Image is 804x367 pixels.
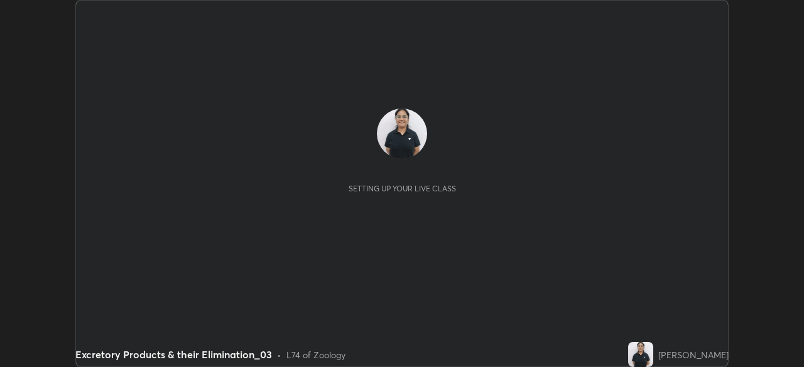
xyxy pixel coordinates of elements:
div: Excretory Products & their Elimination_03 [75,347,272,362]
img: 11fab85790fd4180b5252a2817086426.jpg [377,109,427,159]
div: [PERSON_NAME] [658,348,729,361]
div: • [277,348,281,361]
div: Setting up your live class [349,184,456,193]
div: L74 of Zoology [286,348,345,361]
img: 11fab85790fd4180b5252a2817086426.jpg [628,342,653,367]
